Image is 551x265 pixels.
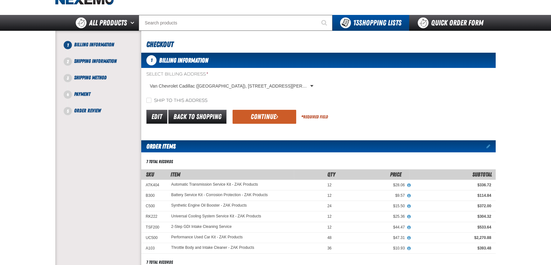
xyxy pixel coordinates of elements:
td: A103 [141,243,167,254]
td: TSF200 [141,222,167,232]
li: Shipping Method. Step 3 of 5. Not Completed [68,74,141,90]
span: 3 [64,74,72,82]
span: 36 [327,246,331,250]
span: Billing Information [159,56,208,64]
span: Shopping Lists [353,18,401,27]
button: View All Prices for Battery Service Kit - Corrosion Protection - ZAK Products [405,193,413,199]
div: $44.47 [340,225,405,230]
span: Item [171,171,180,178]
a: Throttle Body and Intake Cleaner - ZAK Products [171,246,254,250]
span: Van Chevrolet Cadillac ([GEOGRAPHIC_DATA]), [STREET_ADDRESS][PERSON_NAME][US_STATE] [150,83,309,89]
a: Performance Used Car Kit - ZAK Products [171,235,243,240]
div: $2,270.88 [414,235,491,240]
a: Quick Order Form [409,15,495,31]
span: 24 [327,204,331,208]
div: Required Field [301,114,328,120]
div: $28.06 [340,182,405,188]
span: 12 [327,193,331,198]
span: Billing Information [74,42,114,48]
div: $304.32 [414,214,491,219]
span: Payment [74,91,90,97]
div: $25.36 [340,214,405,219]
span: Shipping Information [74,58,117,64]
span: 4 [64,90,72,99]
div: $9.57 [340,193,405,198]
nav: Checkout steps. Current step is Billing Information. Step 1 of 5 [63,41,141,115]
span: 1 [64,41,72,49]
div: $15.50 [340,203,405,209]
span: Checkout [146,40,173,49]
a: Back to Shopping [168,110,227,124]
td: RK222 [141,211,167,222]
button: You have 13 Shopping Lists. Open to view details [332,15,409,31]
a: Automatic Transmission Service Kit - ZAK Products [171,182,258,187]
div: $10.93 [340,246,405,251]
span: 48 [327,235,331,240]
span: 1 [146,55,157,65]
div: 7 total records [146,159,173,165]
button: View All Prices for Automatic Transmission Service Kit - ZAK Products [405,182,413,188]
span: All Products [89,17,127,29]
span: 2 [64,57,72,66]
td: ATK404 [141,180,167,190]
div: $372.00 [414,203,491,209]
button: Start Searching [317,15,332,31]
li: Payment. Step 4 of 5. Not Completed [68,90,141,107]
a: 2-Step GDI Intake Cleaning Service [171,225,232,229]
input: Ship to this address [146,98,151,103]
span: Order Review [74,108,101,114]
span: Shipping Method [74,75,107,81]
input: Search [139,15,332,31]
button: Open All Products pages [128,15,139,31]
li: Billing Information. Step 1 of 5. Not Completed [68,41,141,57]
span: Subtotal [472,171,492,178]
label: Select Billing Address [146,71,316,77]
div: $114.84 [414,193,491,198]
td: B300 [141,190,167,201]
button: Continue [233,110,296,124]
button: View All Prices for Synthetic Engine Oil Booster - ZAK Products [405,203,413,209]
div: $47.31 [340,235,405,240]
li: Order Review. Step 5 of 5. Not Completed [68,107,141,115]
a: Synthetic Engine Oil Booster - ZAK Products [171,203,247,208]
span: 12 [327,214,331,219]
div: $393.48 [414,246,491,251]
a: Battery Service Kit - Corrosion Protection - ZAK Products [171,193,268,197]
div: $533.64 [414,225,491,230]
span: 12 [327,183,331,187]
span: 12 [327,225,331,229]
a: Universal Cooling System Service Kit - ZAK Products [171,214,261,219]
button: View All Prices for Performance Used Car Kit - ZAK Products [405,235,413,241]
h2: Order Items [141,140,176,152]
label: Ship to this address [146,98,207,104]
td: UC500 [141,232,167,243]
a: SKU [146,171,154,178]
span: 5 [64,107,72,115]
button: View All Prices for 2-Step GDI Intake Cleaning Service [405,225,413,230]
button: View All Prices for Throttle Body and Intake Cleaner - ZAK Products [405,246,413,251]
span: Qty [327,171,335,178]
li: Shipping Information. Step 2 of 5. Not Completed [68,57,141,74]
button: View All Prices for Universal Cooling System Service Kit - ZAK Products [405,214,413,220]
a: Edit [146,110,167,124]
span: Price [390,171,401,178]
a: Edit items [486,144,496,149]
strong: 13 [353,18,359,27]
td: C500 [141,201,167,211]
div: $336.72 [414,182,491,188]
